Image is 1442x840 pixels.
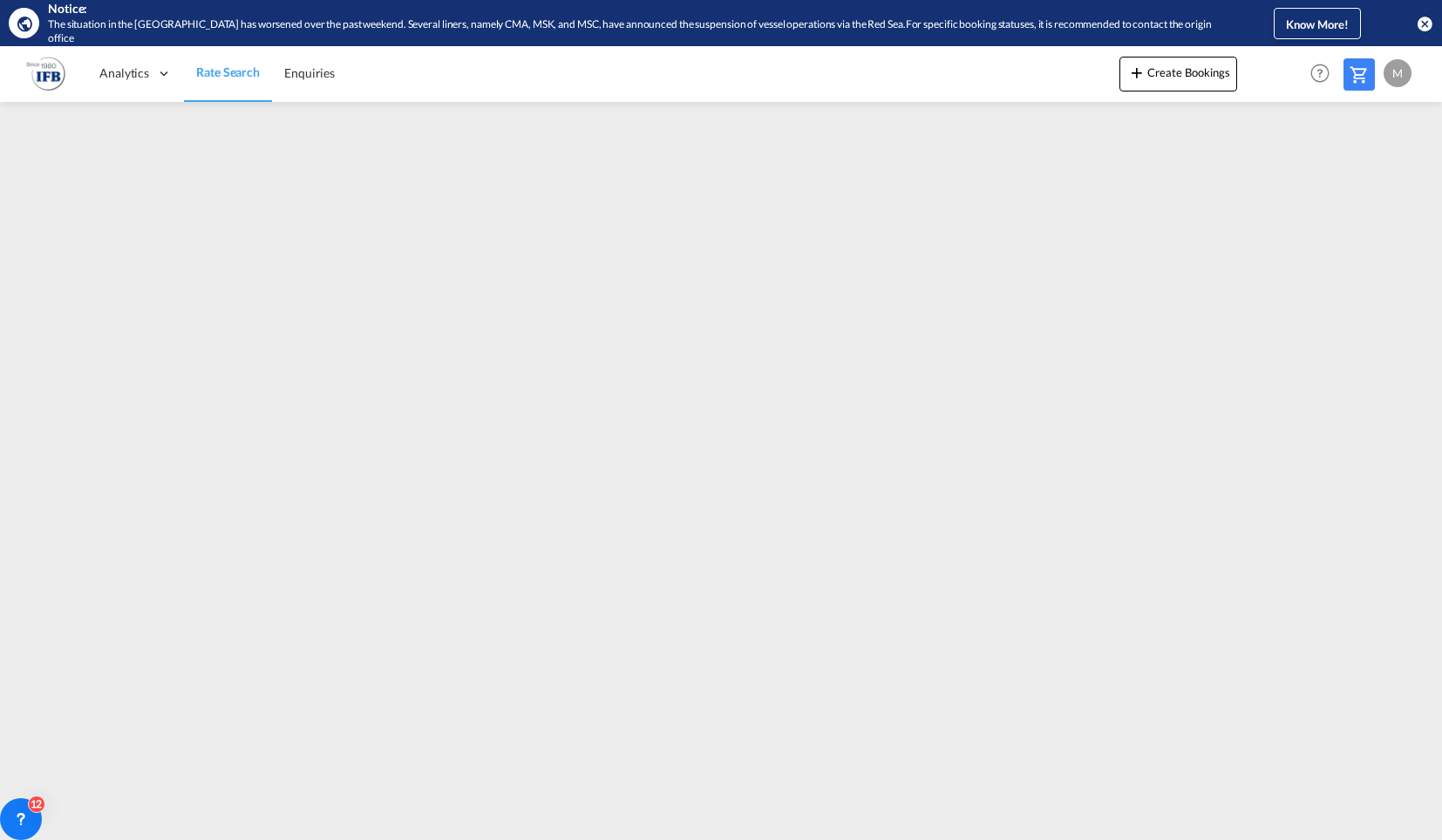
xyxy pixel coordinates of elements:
[184,45,272,102] a: Rate Search
[272,45,347,102] a: Enquiries
[87,45,184,102] div: Analytics
[1305,58,1335,88] span: Help
[1274,8,1361,39] button: Know More!
[284,65,335,80] span: Enquiries
[48,17,1220,47] div: The situation in the Red Sea has worsened over the past weekend. Several liners, namely CMA, MSK,...
[99,64,149,82] span: Analytics
[1384,59,1411,87] div: M
[26,54,65,93] img: b628ab10256c11eeb52753acbc15d091.png
[1305,58,1343,90] div: Help
[1119,57,1237,91] button: icon-plus 400-fgCreate Bookings
[1286,17,1349,31] span: Know More!
[1126,62,1147,83] md-icon: icon-plus 400-fg
[16,15,33,32] md-icon: icon-earth
[196,64,260,79] span: Rate Search
[1416,15,1433,32] button: icon-close-circle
